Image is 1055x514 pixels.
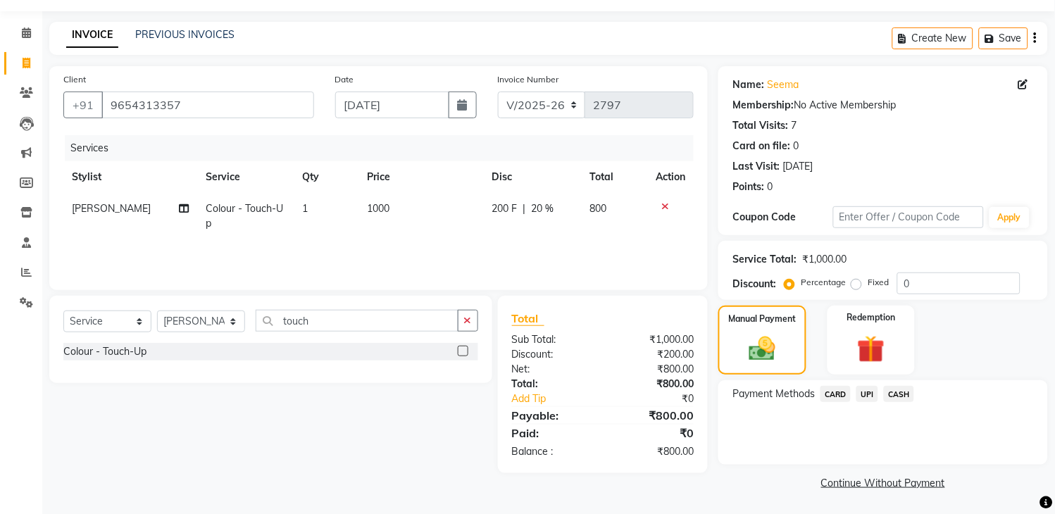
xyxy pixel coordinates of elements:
div: Card on file: [732,139,790,153]
div: ₹1,000.00 [603,332,704,347]
a: Add Tip [501,391,620,406]
button: Create New [892,27,973,49]
div: 0 [793,139,799,153]
div: ₹0 [603,425,704,441]
div: 0 [767,180,773,194]
button: Apply [990,207,1030,228]
div: ₹200.00 [603,347,704,362]
span: CASH [884,386,914,402]
div: ₹1,000.00 [802,252,847,267]
div: Sub Total: [501,332,603,347]
div: Discount: [732,277,776,292]
span: Total [512,311,544,326]
div: ₹800.00 [603,407,704,424]
span: 1000 [367,202,389,215]
div: ₹800.00 [603,362,704,377]
th: Price [358,161,483,193]
div: Net: [501,362,603,377]
th: Service [197,161,294,193]
div: Discount: [501,347,603,362]
a: Continue Without Payment [721,476,1045,491]
a: PREVIOUS INVOICES [135,28,235,41]
div: Service Total: [732,252,797,267]
input: Search by Name/Mobile/Email/Code [101,92,314,118]
div: ₹800.00 [603,377,704,391]
th: Qty [294,161,359,193]
input: Search or Scan [256,310,458,332]
label: Client [63,73,86,86]
div: Balance : [501,444,603,459]
th: Disc [484,161,582,193]
div: ₹0 [620,391,704,406]
label: Invoice Number [498,73,559,86]
span: Payment Methods [732,387,815,401]
div: Points: [732,180,764,194]
span: 200 F [492,201,518,216]
div: Payable: [501,407,603,424]
span: 20 % [532,201,554,216]
span: UPI [856,386,878,402]
div: Last Visit: [732,159,780,174]
span: CARD [820,386,851,402]
div: 7 [791,118,797,133]
img: _gift.svg [849,332,893,366]
label: Redemption [847,311,895,324]
label: Fixed [868,276,889,289]
div: Colour - Touch-Up [63,344,146,359]
input: Enter Offer / Coupon Code [833,206,984,228]
span: [PERSON_NAME] [72,202,151,215]
div: Total Visits: [732,118,788,133]
img: _cash.svg [741,334,783,364]
span: Colour - Touch-Up [206,202,283,230]
a: INVOICE [66,23,118,48]
div: [DATE] [782,159,813,174]
div: Services [65,135,704,161]
th: Stylist [63,161,197,193]
div: Paid: [501,425,603,441]
span: 800 [590,202,607,215]
label: Date [335,73,354,86]
th: Action [647,161,694,193]
div: Name: [732,77,764,92]
th: Total [582,161,647,193]
span: | [523,201,526,216]
div: ₹800.00 [603,444,704,459]
div: Coupon Code [732,210,833,225]
div: Membership: [732,98,794,113]
div: No Active Membership [732,98,1034,113]
button: +91 [63,92,103,118]
span: 1 [303,202,308,215]
label: Percentage [801,276,846,289]
label: Manual Payment [729,313,797,325]
a: Seema [767,77,799,92]
button: Save [979,27,1028,49]
div: Total: [501,377,603,391]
